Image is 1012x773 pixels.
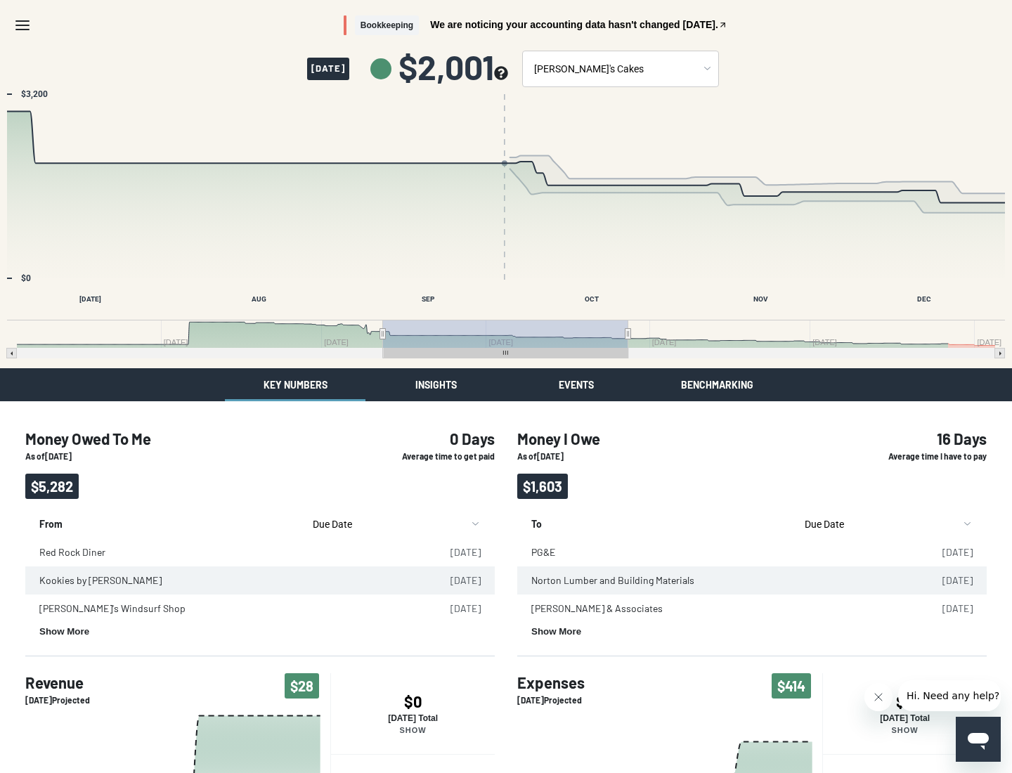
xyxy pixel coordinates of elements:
button: Insights [365,368,506,401]
button: sort by [799,510,973,538]
h4: 0 Days [342,429,495,448]
iframe: Close message [864,683,893,711]
span: $414 [772,673,811,699]
span: Bookkeeping [355,15,419,36]
text: [DATE] [977,338,1001,346]
h4: Expenses [517,673,585,691]
text: AUG [252,295,266,303]
p: As of [DATE] [25,450,319,462]
td: [DATE] [416,538,495,566]
h4: $0 [331,692,495,710]
p: From [39,510,293,531]
p: Show [331,726,495,734]
text: $3,200 [21,89,48,99]
h4: Revenue [25,673,90,691]
svg: Menu [14,17,31,34]
h4: Money Owed To Me [25,429,319,448]
button: Show More [531,626,581,637]
text: DEC [917,295,931,303]
td: [DATE] [908,538,987,566]
button: Key Numbers [225,368,365,401]
p: [DATE] Total [331,713,495,723]
p: Average time to get paid [342,450,495,462]
span: $2,001 [398,50,508,84]
h4: 16 Days [833,429,987,448]
p: To [531,510,785,531]
button: $0[DATE] TotalShow [330,673,495,754]
text: NOV [753,295,768,303]
text: OCT [585,295,599,303]
td: [DATE] [416,566,495,595]
td: Norton Lumber and Building Materials [517,566,908,595]
span: $5,282 [25,474,79,499]
text: $0 [21,273,31,283]
td: [DATE] [416,595,495,623]
p: Show [823,726,987,734]
button: Benchmarking [647,368,787,401]
span: $1,603 [517,474,568,499]
td: [DATE] [908,595,987,623]
p: Average time I have to pay [833,450,987,462]
td: Kookies by [PERSON_NAME] [25,566,416,595]
p: [DATE] Projected [517,694,585,706]
text: SEP [422,295,435,303]
iframe: Message from company [898,680,1001,711]
text: [DATE] [79,295,101,303]
p: As of [DATE] [517,450,811,462]
p: [DATE] Projected [25,694,90,706]
td: PG&E [517,538,908,566]
iframe: Button to launch messaging window [956,717,1001,762]
button: Show More [39,626,89,637]
button: see more about your cashflow projection [494,66,508,82]
h4: $0 [823,692,987,710]
p: [DATE] Total [823,713,987,723]
button: sort by [307,510,481,538]
span: $28 [285,673,319,699]
td: [PERSON_NAME]'s Windsurf Shop [25,595,416,623]
h4: Money I Owe [517,429,811,448]
span: [DATE] [307,58,349,80]
td: Red Rock Diner [25,538,416,566]
button: Events [506,368,647,401]
span: We are noticing your accounting data hasn't changed [DATE]. [430,20,718,30]
td: [DATE] [908,566,987,595]
button: BookkeepingWe are noticing your accounting data hasn't changed [DATE]. [344,15,727,36]
button: $0[DATE] TotalShow [822,673,987,754]
td: [PERSON_NAME] & Associates [517,595,908,623]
